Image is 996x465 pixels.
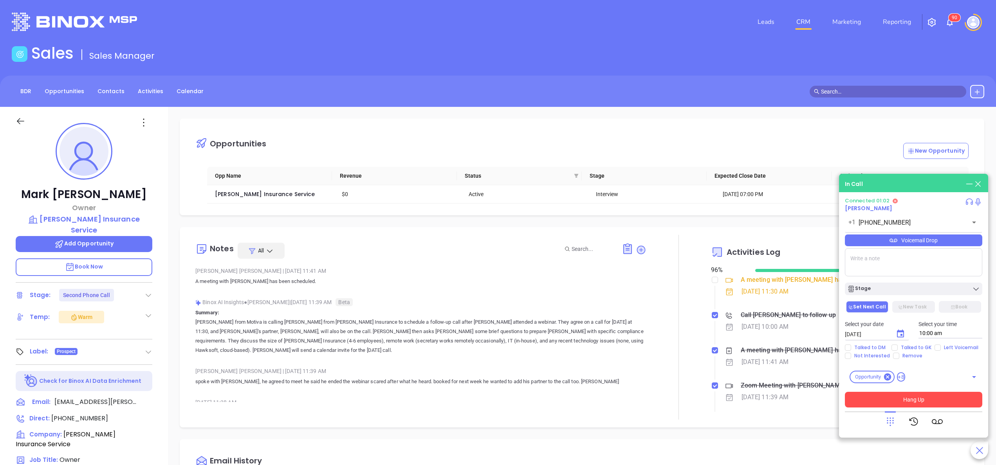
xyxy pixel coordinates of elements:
[742,286,789,297] div: [DATE] 11:30 AM
[707,167,832,185] th: Expected Close Date
[572,170,580,182] span: filter
[845,234,982,246] div: Voicemail Drop
[848,218,855,227] p: +1
[880,14,914,30] a: Reporting
[892,301,935,313] button: New Task
[195,300,201,306] img: svg%3e
[30,289,51,301] div: Stage:
[65,263,103,270] span: Book Now
[133,85,168,98] a: Activities
[283,268,284,274] span: |
[596,190,712,198] div: Interview
[949,14,960,22] sup: 90
[711,265,746,275] div: 96 %
[829,14,864,30] a: Marketing
[16,202,152,213] p: Owner
[876,197,890,204] span: 01:02
[195,365,646,377] div: [PERSON_NAME] [PERSON_NAME] [DATE] 11:39 AM
[832,167,956,185] th: Assigned To
[793,14,814,30] a: CRM
[899,353,926,359] span: Remove
[465,171,571,180] span: Status
[57,347,76,356] span: Prospect
[845,392,982,407] button: Hang Up
[754,14,778,30] a: Leads
[195,296,646,308] div: Binox AI Insights [PERSON_NAME] | [DATE] 11:39 AM
[941,344,982,351] span: Left Voicemail
[723,190,839,198] div: [DATE] 07:00 PM
[927,18,936,27] img: iconSetting
[60,127,108,176] img: profile-user
[845,283,982,295] button: Stage
[907,147,965,155] p: New Opportunity
[70,312,92,322] div: Warm
[336,298,352,306] span: Beta
[30,311,50,323] div: Temp:
[215,190,315,198] a: [PERSON_NAME] Insurance Service
[742,321,789,333] div: [DATE] 10:00 AM
[859,218,957,227] input: Enter phone number or name
[847,285,871,293] div: Stage
[283,368,284,374] span: |
[54,240,114,247] span: Add Opportunity
[210,245,234,252] div: Notes
[727,248,780,256] span: Activities Log
[741,274,945,286] div: A meeting with [PERSON_NAME] has been scheduled - [PERSON_NAME]
[32,397,51,407] span: Email:
[51,414,108,423] span: [PHONE_NUMBER]
[850,373,886,381] span: Opportunity
[40,85,89,98] a: Opportunities
[195,397,646,408] div: [DATE] 11:38 AM
[29,430,62,438] span: Company:
[29,414,50,422] span: Direct :
[741,344,893,356] div: A meeting with [PERSON_NAME] has been scheduled.
[207,167,332,185] th: Opp Name
[29,456,58,464] span: Job Title:
[572,245,613,253] input: Search...
[741,309,836,321] div: Call [PERSON_NAME] to follow up
[814,89,819,94] span: search
[342,190,458,198] div: $0
[39,377,141,385] p: Check for Binox AI Data Enrichment
[195,317,646,355] p: [PERSON_NAME] from Motiva is calling [PERSON_NAME] from [PERSON_NAME] Insurance to schedule a fol...
[893,326,908,342] button: Choose date, selected date is Oct 14, 2025
[969,217,980,228] button: Open
[945,18,955,27] img: iconNotification
[742,391,789,403] div: [DATE] 11:39 AM
[332,167,457,185] th: Revenue
[845,180,863,188] div: In Call
[24,374,38,388] img: Ai-Enrich-DaqCidB-.svg
[845,204,892,212] span: [PERSON_NAME]
[845,320,909,328] p: Select your date
[63,289,110,301] div: Second Phone Call
[897,372,905,382] span: +8
[16,85,36,98] a: BDR
[967,16,980,29] img: user
[851,344,889,351] span: Talked to DM
[89,50,155,62] span: Sales Manager
[210,140,266,148] div: Opportunities
[16,187,152,202] p: Mark [PERSON_NAME]
[30,346,49,357] div: Label:
[845,330,890,338] input: MM/DD/YYYY
[742,356,789,368] div: [DATE] 11:41 AM
[244,299,247,305] span: ●
[582,167,707,185] th: Stage
[93,85,129,98] a: Contacts
[195,310,219,315] b: Summary:
[12,13,137,31] img: logo
[172,85,208,98] a: Calendar
[258,247,264,254] span: All
[60,455,80,464] span: Owner
[850,371,895,383] div: Opportunity
[955,15,957,20] span: 0
[195,277,646,286] p: A meeting with [PERSON_NAME] has been scheduled.
[845,197,875,204] span: Connected
[846,301,888,313] button: Set Next Call
[821,87,962,96] input: Search…
[16,214,152,235] a: [PERSON_NAME] Insurance Service
[898,344,935,351] span: Talked to GK
[918,320,983,328] p: Select your time
[851,353,893,359] span: Not Interested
